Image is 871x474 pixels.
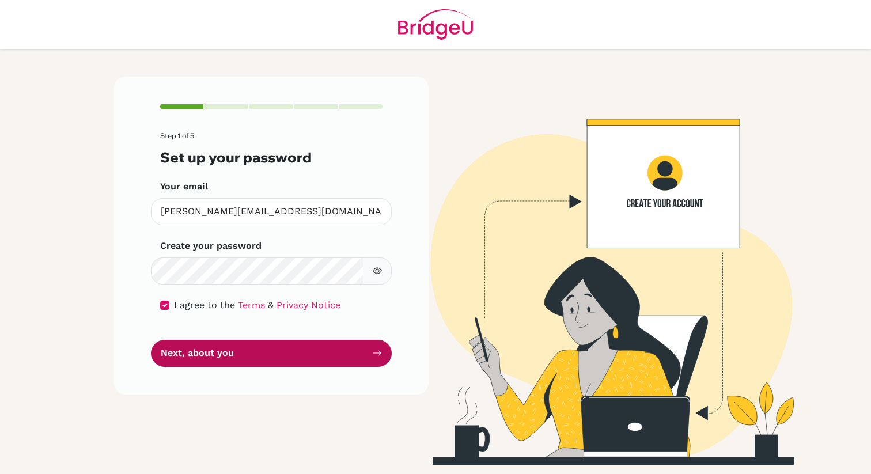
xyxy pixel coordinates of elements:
button: Next, about you [151,340,392,367]
span: & [268,299,274,310]
input: Insert your email* [151,198,392,225]
h3: Set up your password [160,149,383,166]
a: Privacy Notice [277,299,340,310]
span: Step 1 of 5 [160,131,194,140]
label: Create your password [160,239,262,253]
span: I agree to the [174,299,235,310]
label: Your email [160,180,208,194]
a: Terms [238,299,265,310]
